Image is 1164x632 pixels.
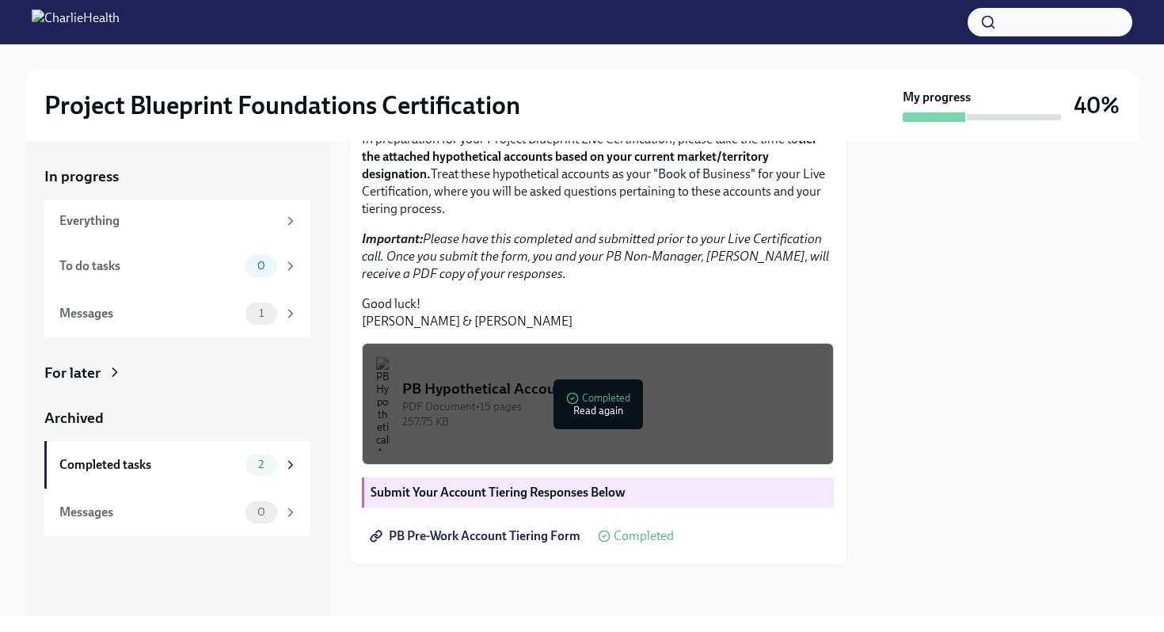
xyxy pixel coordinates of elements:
[44,89,520,121] h2: Project Blueprint Foundations Certification
[375,356,390,451] img: PB Hypothetical Accounts
[362,295,834,330] p: Good luck! [PERSON_NAME] & [PERSON_NAME]
[59,257,239,275] div: To do tasks
[44,441,310,489] a: Completed tasks2
[402,399,820,414] div: PDF Document • 15 pages
[32,10,120,35] img: CharlieHealth
[59,456,239,474] div: Completed tasks
[44,200,310,242] a: Everything
[44,363,101,383] div: For later
[362,343,834,465] button: PB Hypothetical AccountsPDF Document•15 pages257.75 KBCompletedRead again
[362,131,834,218] p: In preparation for your Project Blueprint Live Certification, please take the time to Treat these...
[59,212,277,230] div: Everything
[44,408,310,428] a: Archived
[248,260,275,272] span: 0
[44,166,310,187] a: In progress
[371,485,626,500] strong: Submit Your Account Tiering Responses Below
[1074,91,1120,120] h3: 40%
[373,528,580,544] span: PB Pre-Work Account Tiering Form
[44,242,310,290] a: To do tasks0
[249,459,273,470] span: 2
[614,530,674,543] span: Completed
[402,379,820,399] div: PB Hypothetical Accounts
[248,506,275,518] span: 0
[44,489,310,536] a: Messages0
[59,504,239,521] div: Messages
[249,307,273,319] span: 1
[362,231,423,246] strong: Important:
[59,305,239,322] div: Messages
[903,89,971,106] strong: My progress
[44,363,310,383] a: For later
[362,231,829,281] em: Please have this completed and submitted prior to your Live Certification call. Once you submit t...
[362,520,592,552] a: PB Pre-Work Account Tiering Form
[362,131,817,181] strong: tier the attached hypothetical accounts based on your current market/territory designation.
[402,414,820,429] div: 257.75 KB
[44,290,310,337] a: Messages1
